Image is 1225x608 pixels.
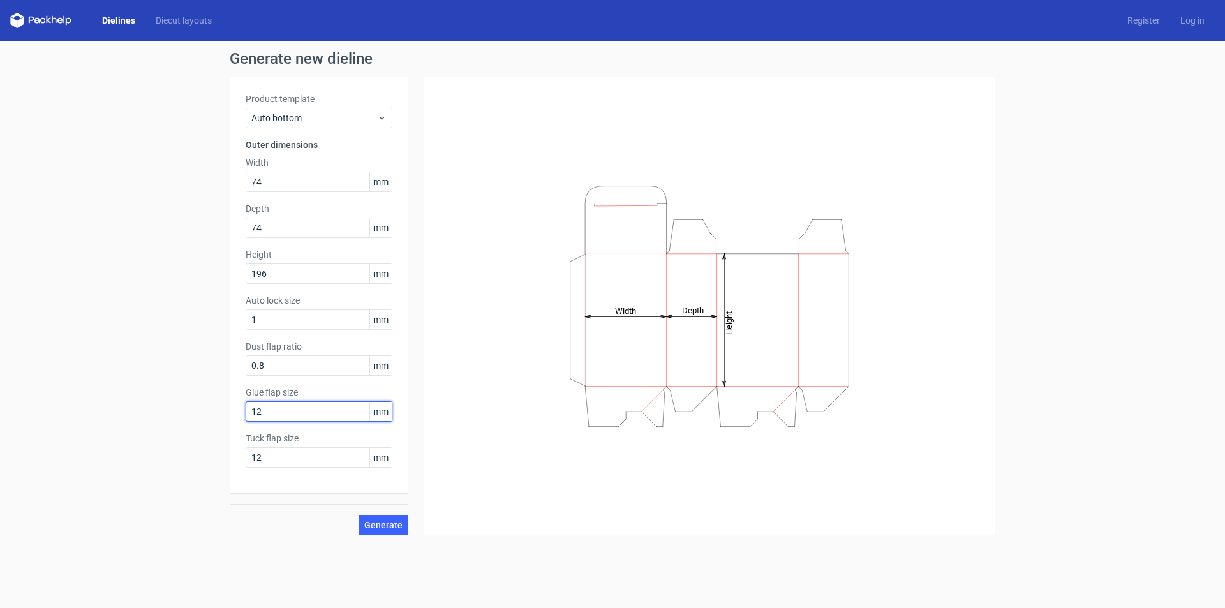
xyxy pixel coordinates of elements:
h3: Outer dimensions [246,138,392,151]
label: Height [246,248,392,261]
label: Depth [246,202,392,215]
a: Dielines [92,14,145,27]
span: mm [369,402,392,421]
span: mm [369,356,392,375]
span: Generate [364,521,403,530]
a: Diecut layouts [145,14,222,27]
tspan: Height [724,311,734,334]
span: mm [369,172,392,191]
span: mm [369,264,392,283]
span: Auto bottom [251,112,377,124]
label: Dust flap ratio [246,340,392,353]
span: mm [369,448,392,467]
tspan: Depth [682,306,704,315]
button: Generate [359,515,408,535]
h1: Generate new dieline [230,51,995,66]
label: Tuck flap size [246,432,392,445]
label: Glue flap size [246,386,392,399]
a: Register [1117,14,1170,27]
span: mm [369,310,392,329]
span: mm [369,218,392,237]
tspan: Width [615,306,636,315]
label: Product template [246,93,392,105]
label: Width [246,156,392,169]
label: Auto lock size [246,294,392,307]
a: Log in [1170,14,1215,27]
